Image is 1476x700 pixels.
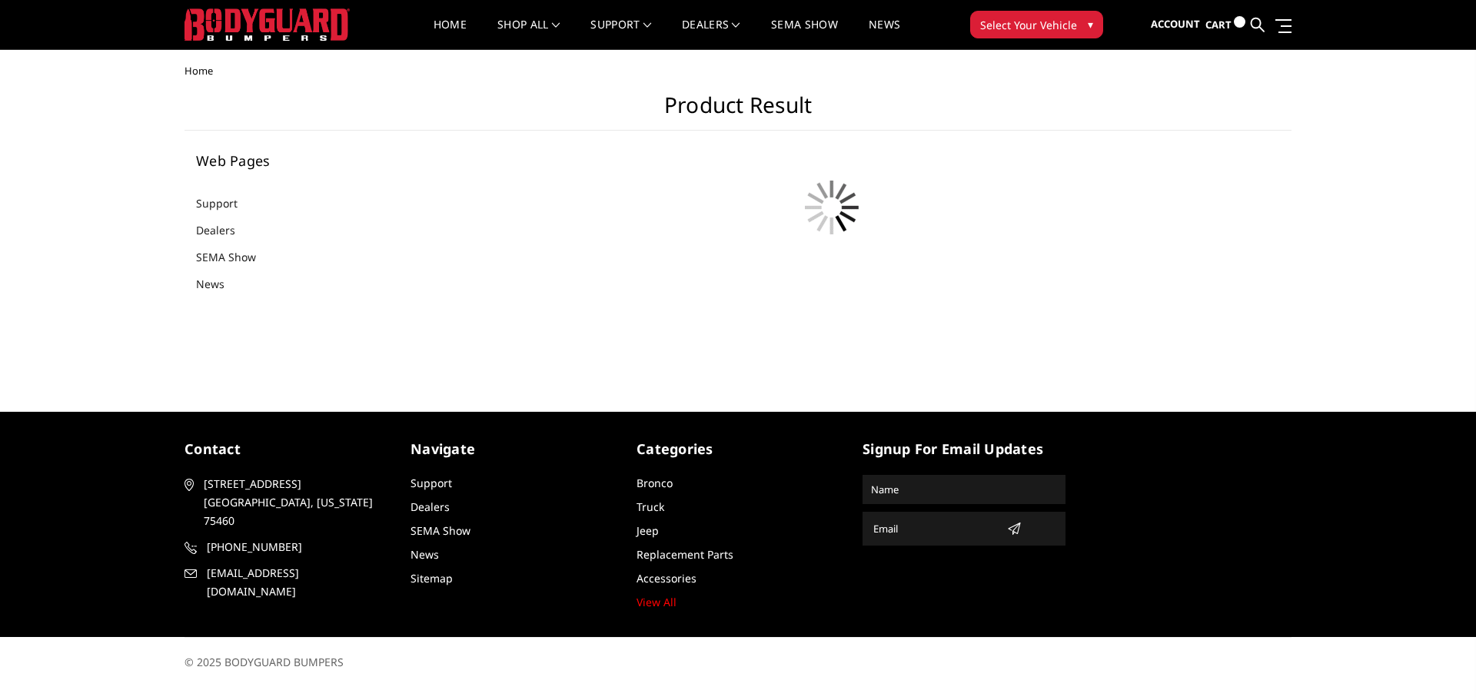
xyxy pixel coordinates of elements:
[637,595,676,609] a: View All
[196,195,257,211] a: Support
[411,571,453,586] a: Sitemap
[637,476,673,490] a: Bronco
[184,655,344,669] span: © 2025 BODYGUARD BUMPERS
[1205,18,1232,32] span: Cart
[1205,4,1245,46] a: Cart
[1088,16,1093,32] span: ▾
[637,523,659,538] a: Jeep
[771,19,838,49] a: SEMA Show
[411,523,470,538] a: SEMA Show
[196,276,244,292] a: News
[207,564,385,601] span: [EMAIL_ADDRESS][DOMAIN_NAME]
[863,439,1065,459] h5: signup for email updates
[411,499,450,514] a: Dealers
[637,499,664,514] a: Truck
[497,19,560,49] a: shop all
[1151,4,1200,45] a: Account
[196,154,384,168] h5: Web Pages
[970,11,1103,38] button: Select Your Vehicle
[196,222,254,238] a: Dealers
[980,17,1077,33] span: Select Your Vehicle
[411,439,613,459] h5: Navigate
[682,19,740,49] a: Dealers
[434,19,467,49] a: Home
[867,516,1001,541] input: Email
[196,249,275,265] a: SEMA Show
[184,64,213,78] span: Home
[637,439,839,459] h5: Categories
[184,564,387,601] a: [EMAIL_ADDRESS][DOMAIN_NAME]
[865,477,1063,502] input: Name
[207,538,385,556] span: [PHONE_NUMBER]
[204,475,382,530] span: [STREET_ADDRESS] [GEOGRAPHIC_DATA], [US_STATE] 75460
[590,19,651,49] a: Support
[184,439,387,459] h5: contact
[793,169,870,246] img: preloader.gif
[411,476,452,490] a: Support
[869,19,900,49] a: News
[184,8,350,41] img: BODYGUARD BUMPERS
[1151,17,1200,31] span: Account
[637,571,696,586] a: Accessories
[411,547,439,562] a: News
[637,547,733,562] a: Replacement Parts
[184,92,1291,131] h1: Product Result
[184,538,387,556] a: [PHONE_NUMBER]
